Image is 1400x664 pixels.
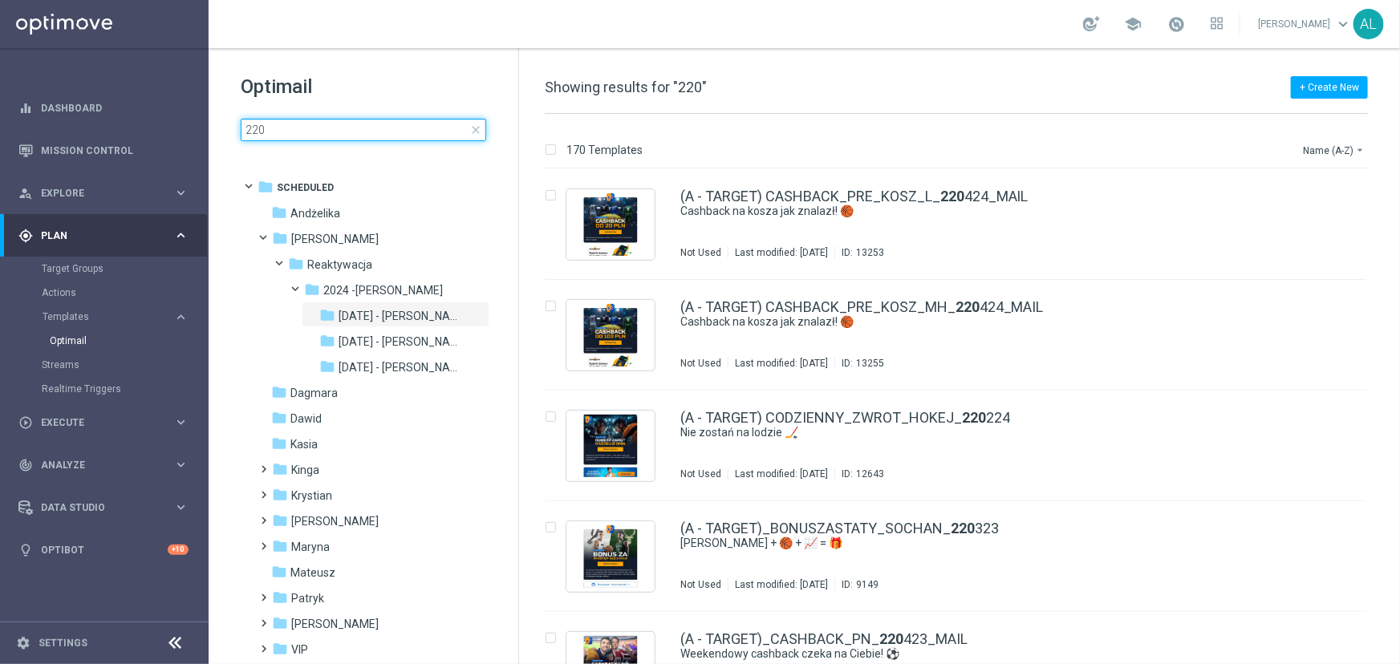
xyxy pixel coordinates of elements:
a: Mission Control [41,129,189,172]
a: (A - TARGET)_CASHBACK_PN_220423_MAIL [680,632,968,646]
div: Sochan + 🏀 + 📈 = 🎁 [680,536,1299,551]
b: 220 [962,409,986,426]
a: Settings [39,638,87,648]
a: [PERSON_NAME] + 🏀 + 📈 = 🎁 [680,536,1262,551]
h1: Optimail [241,74,486,99]
span: VIP [291,642,308,657]
i: folder [271,204,287,221]
b: 220 [940,188,964,204]
span: Templates [43,312,157,322]
a: Weekendowy cashback czeka na Ciebie! ⚽ [680,646,1262,662]
div: equalizer Dashboard [18,102,189,115]
p: 170 Templates [566,143,643,157]
button: Data Studio keyboard_arrow_right [18,501,189,514]
div: 13255 [856,357,884,370]
span: Showing results for "220" [545,79,707,95]
span: keyboard_arrow_down [1334,15,1352,33]
div: Last modified: [DATE] [728,578,834,591]
i: folder [304,281,320,298]
i: keyboard_arrow_right [173,310,189,325]
a: Streams [42,358,167,371]
i: folder [319,307,335,323]
div: ID: [834,578,879,591]
i: folder [258,179,274,195]
span: Lipiec 2024 - Antoni [339,309,464,323]
a: (A - TARGET) CASHBACK_PRE_KOSZ_MH_220424_MAIL [680,300,1044,314]
div: Templates keyboard_arrow_right [42,310,189,323]
span: Scheduled [277,180,334,195]
span: Patryk [291,591,324,605]
div: Data Studio [18,500,173,515]
input: Search Template [241,119,486,141]
span: 2024 -Antoni [323,283,443,298]
button: lightbulb Optibot +10 [18,544,189,557]
a: (A - TARGET) CODZIENNY_ZWROT_HOKEJ_220224 [680,411,1010,425]
b: 220 [879,630,903,647]
a: Nie zostań na lodzie 🏒 [680,425,1262,440]
div: ID: [834,246,884,259]
b: 220 [956,298,980,315]
img: 12643.jpeg [570,415,651,477]
i: keyboard_arrow_right [173,228,189,243]
i: folder [288,256,304,272]
i: folder [271,410,287,426]
div: Execute [18,415,173,430]
div: 13253 [856,246,884,259]
button: + Create New [1291,76,1368,99]
span: Plan [41,231,173,241]
span: Reaktywacja [307,257,372,272]
i: play_circle_outline [18,415,33,430]
div: Last modified: [DATE] [728,468,834,480]
a: Optibot [41,528,168,571]
a: (A - TARGET) CASHBACK_PRE_KOSZ_L_220424_MAIL [680,189,1029,204]
span: Data Studio [41,503,173,512]
div: Target Groups [42,257,207,281]
span: close [469,123,482,136]
span: Mateusz [290,565,335,580]
i: track_changes [18,458,33,472]
div: Templates [43,312,173,322]
i: keyboard_arrow_right [173,457,189,472]
i: folder [272,589,288,605]
button: play_circle_outline Execute keyboard_arrow_right [18,416,189,429]
div: Optimail [50,329,207,353]
button: gps_fixed Plan keyboard_arrow_right [18,229,189,242]
div: Last modified: [DATE] [728,357,834,370]
span: Krystian [291,488,332,503]
i: keyboard_arrow_right [173,185,189,200]
a: Optimail [50,334,167,347]
div: Realtime Triggers [42,377,207,401]
div: Mission Control [18,129,189,172]
div: Not Used [680,468,721,480]
span: Explore [41,188,173,198]
div: Templates [42,305,207,353]
div: ID: [834,468,884,480]
a: Cashback na kosza jak znalazł! 🏀 [680,314,1262,330]
div: person_search Explore keyboard_arrow_right [18,187,189,200]
button: Mission Control [18,144,189,157]
i: folder [271,435,287,451]
button: track_changes Analyze keyboard_arrow_right [18,459,189,472]
b: 220 [951,520,975,536]
div: Press SPACE to select this row. [529,280,1397,391]
i: folder [272,230,288,246]
div: Last modified: [DATE] [728,246,834,259]
div: Press SPACE to select this row. [529,391,1397,501]
div: Not Used [680,578,721,591]
img: 9149.jpeg [570,525,651,588]
span: Maryna [291,540,330,554]
i: equalizer [18,101,33,115]
div: Not Used [680,246,721,259]
i: folder [271,564,287,580]
div: AL [1353,9,1384,39]
a: Cashback na kosza jak znalazł! 🏀 [680,204,1262,219]
div: Cashback na kosza jak znalazł! 🏀 [680,204,1299,219]
i: keyboard_arrow_right [173,415,189,430]
a: Realtime Triggers [42,383,167,395]
div: Explore [18,186,173,200]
